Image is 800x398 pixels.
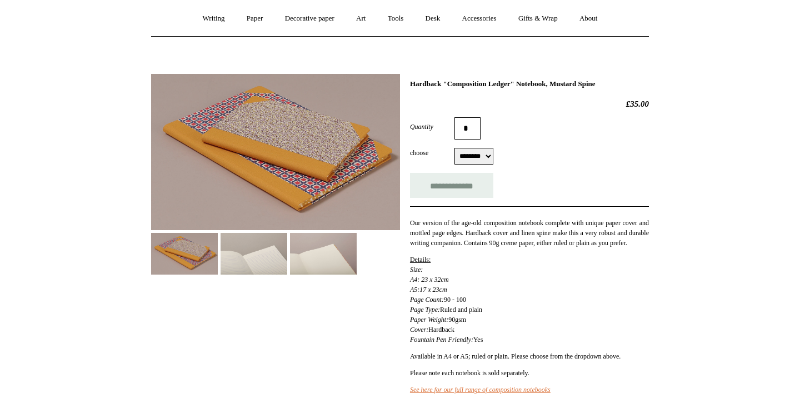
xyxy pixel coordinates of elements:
[410,316,448,324] em: Paper Weight:
[221,233,287,275] img: Hardback "Composition Ledger" Notebook, Mustard Spine
[416,4,451,33] a: Desk
[410,219,649,247] span: Our version of the age-old composition notebook complete with unique paper cover and mottled page...
[410,256,483,344] span: 90 - 100 Ruled and plain 90gsm Hardback Yes
[410,368,649,378] p: Please note each notebook is sold separately.
[410,122,454,132] label: Quantity
[569,4,608,33] a: About
[508,4,568,33] a: Gifts & Wrap
[193,4,235,33] a: Writing
[410,296,444,304] em: Page Count:
[290,233,357,275] img: Hardback "Composition Ledger" Notebook, Mustard Spine
[151,74,400,230] img: Hardback "Composition Ledger" Notebook, Mustard Spine
[410,286,419,293] i: A5:
[410,336,473,344] em: Fountain Pen Friendly:
[410,386,551,394] a: See here for our full range of composition notebooks
[378,4,414,33] a: Tools
[410,306,440,314] em: Page Type:
[410,266,449,293] em: Size: A4: 23 x 32cm 17 x 23cm
[410,256,431,263] span: Details:
[237,4,273,33] a: Paper
[410,326,428,334] em: Cover:
[346,4,376,33] a: Art
[151,233,218,275] img: Hardback "Composition Ledger" Notebook, Mustard Spine
[410,79,649,88] h1: Hardback "Composition Ledger" Notebook, Mustard Spine
[410,351,649,361] p: Available in A4 or A5; ruled or plain. Please choose from the dropdown above.
[275,4,344,33] a: Decorative paper
[410,148,454,158] label: choose
[452,4,507,33] a: Accessories
[410,99,649,109] h2: £35.00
